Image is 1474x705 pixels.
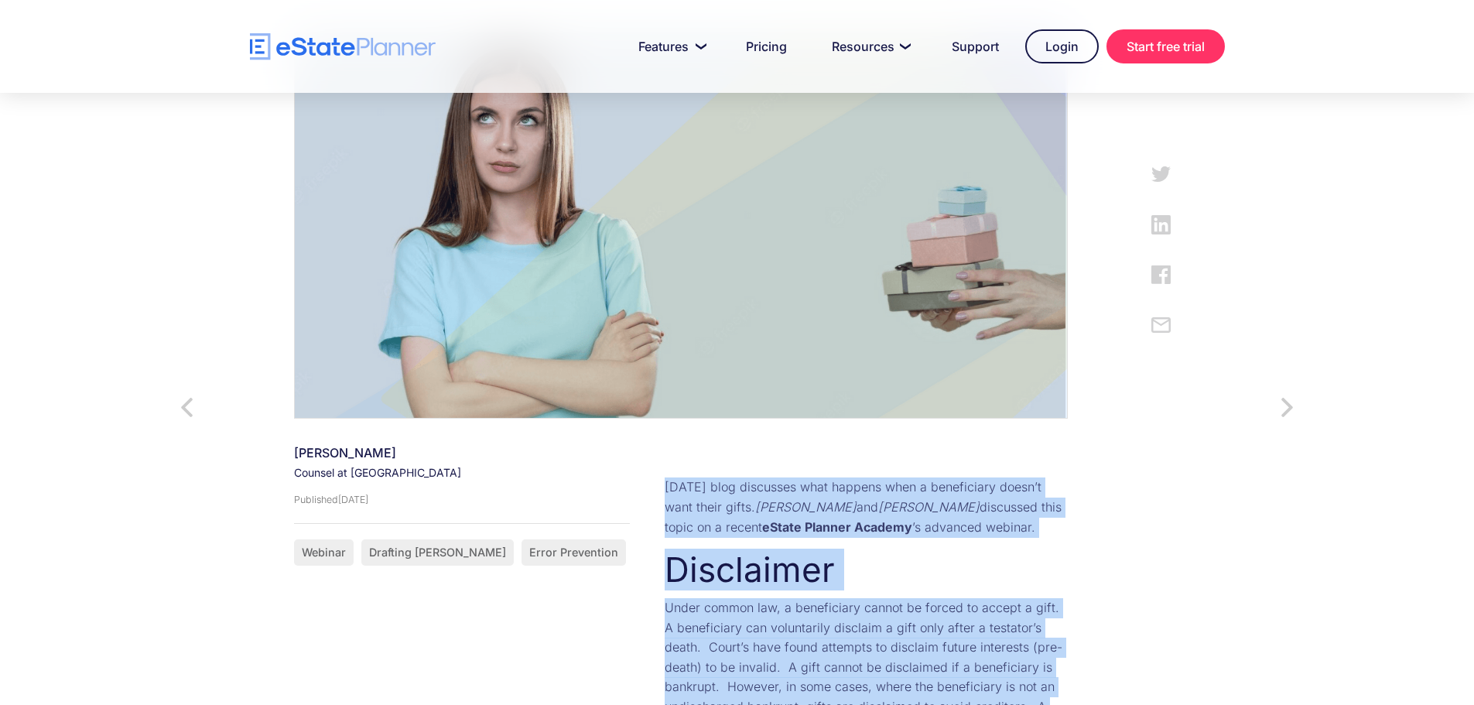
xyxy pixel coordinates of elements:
a: Features [620,31,720,62]
div: Published [294,494,338,505]
a: Login [1025,29,1099,63]
a: Pricing [727,31,805,62]
p: [DATE] blog discusses what happens when a beneficiary doesn’t want their gifts. and discussed thi... [665,477,1068,537]
div: Counsel at [GEOGRAPHIC_DATA] [294,464,626,481]
a: Start free trial [1106,29,1225,63]
em: [PERSON_NAME] [878,499,980,515]
div: Drafting [PERSON_NAME] [369,547,506,558]
div: Webinar [302,547,346,558]
div: [PERSON_NAME] [294,446,626,460]
h2: Disclaimer [665,549,1068,590]
div: Error Prevention [529,547,618,558]
a: Resources [813,31,925,62]
p: ‍ [665,446,1068,466]
div: [DATE] [338,494,368,505]
strong: eState Planner Academy [762,519,912,535]
a: Support [933,31,1017,62]
em: [PERSON_NAME] [755,499,857,515]
a: home [250,33,436,60]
